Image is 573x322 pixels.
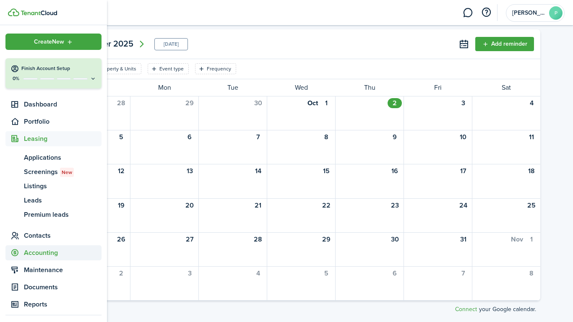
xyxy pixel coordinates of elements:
[472,79,540,96] div: Sat
[182,200,197,210] div: Monday, October 20, 2025
[182,234,197,244] div: Monday, October 27, 2025
[5,193,102,208] a: Leads
[456,166,470,176] div: Friday, October 17, 2025
[182,268,197,278] div: Monday, November 3, 2025
[524,268,539,278] div: Saturday, November 8, 2025
[267,79,335,96] div: Wed
[319,200,333,210] div: Wednesday, October 22, 2025
[388,98,402,108] div: Today, Thursday, October 2, 2025
[34,39,64,45] span: Create New
[62,169,72,176] span: New
[195,63,236,74] filter-tag: Open filter
[24,117,102,127] span: Portfolio
[24,153,102,163] span: Applications
[455,305,536,314] p: your Google calendar.
[455,305,477,314] a: Connect
[5,34,102,50] button: Open menu
[251,132,265,142] div: Tuesday, October 7, 2025
[251,98,265,108] div: Tuesday, September 30, 2025
[5,179,102,193] a: Listings
[524,234,539,244] div: Saturday, November 1, 2025
[88,63,141,74] filter-tag: Open filter
[21,10,57,16] img: TenantCloud
[5,297,102,312] a: Reports
[388,268,402,278] div: Thursday, November 6, 2025
[198,79,267,96] div: Tue
[549,6,563,20] avatar-text: P
[251,234,265,244] div: Tuesday, October 28, 2025
[404,79,472,96] div: Fri
[388,200,402,210] div: Thursday, October 23, 2025
[5,58,102,88] button: Finish Account Setup0%
[511,234,523,244] div: Nov
[524,132,539,142] div: Saturday, October 11, 2025
[251,200,265,210] div: Tuesday, October 21, 2025
[154,38,188,50] mbsc-calendar-today: Today
[524,166,539,176] div: Saturday, October 18, 2025
[164,39,179,50] mbsc-button: [DATE]
[113,37,133,51] span: 2025
[5,165,102,179] a: ScreeningsNew
[251,166,265,176] div: Tuesday, October 14, 2025
[21,65,96,72] h4: Finish Account Setup
[456,200,470,210] div: Friday, October 24, 2025
[114,166,128,176] div: Sunday, October 12, 2025
[182,98,197,108] div: Monday, September 29, 2025
[456,132,470,142] div: Friday, October 10, 2025
[479,5,493,20] button: Open resource center
[207,65,231,73] filter-tag-label: Frequency
[24,299,102,309] span: Reports
[114,234,128,244] div: Sunday, October 26, 2025
[388,166,402,176] div: Thursday, October 16, 2025
[24,210,102,220] span: Premium leads
[10,75,21,82] p: 0%
[460,2,476,23] a: Messaging
[5,151,102,165] a: Applications
[319,234,333,244] div: Wednesday, October 29, 2025
[5,208,102,222] a: Premium leads
[319,268,333,278] div: Wednesday, November 5, 2025
[24,265,102,275] span: Maintenance
[307,98,318,108] div: Oct
[182,132,197,142] div: Monday, October 6, 2025
[388,132,402,142] div: Thursday, October 9, 2025
[512,10,546,16] span: paul
[319,98,333,108] div: Wednesday, October 1, 2025
[319,166,333,176] div: Wednesday, October 15, 2025
[81,37,133,51] mbsc-button: October2025
[114,200,128,210] div: Sunday, October 19, 2025
[524,98,539,108] div: Saturday, October 4, 2025
[24,282,102,292] span: Documents
[8,8,19,16] img: TenantCloud
[319,132,333,142] div: Wednesday, October 8, 2025
[182,166,197,176] div: Monday, October 13, 2025
[159,65,184,73] filter-tag-label: Event type
[475,37,534,51] button: Add reminder
[456,98,470,108] div: Friday, October 3, 2025
[24,231,102,241] span: Contacts
[133,36,150,52] mbsc-button: Next page
[24,99,102,109] span: Dashboard
[335,79,404,96] div: Thu
[456,234,470,244] div: Friday, October 31, 2025
[251,268,265,278] div: Tuesday, November 4, 2025
[24,181,102,191] span: Listings
[524,200,539,210] div: Saturday, October 25, 2025
[24,248,102,258] span: Accounting
[24,134,102,144] span: Leasing
[456,268,470,278] div: Friday, November 7, 2025
[24,167,102,177] span: Screenings
[114,98,128,108] div: Sunday, September 28, 2025
[388,234,402,244] div: Thursday, October 30, 2025
[114,132,128,142] div: Sunday, October 5, 2025
[148,63,189,74] filter-tag: Open filter
[114,268,128,278] div: Sunday, November 2, 2025
[99,65,136,73] filter-tag-label: Property & Units
[130,79,198,96] div: Mon
[24,195,102,205] span: Leads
